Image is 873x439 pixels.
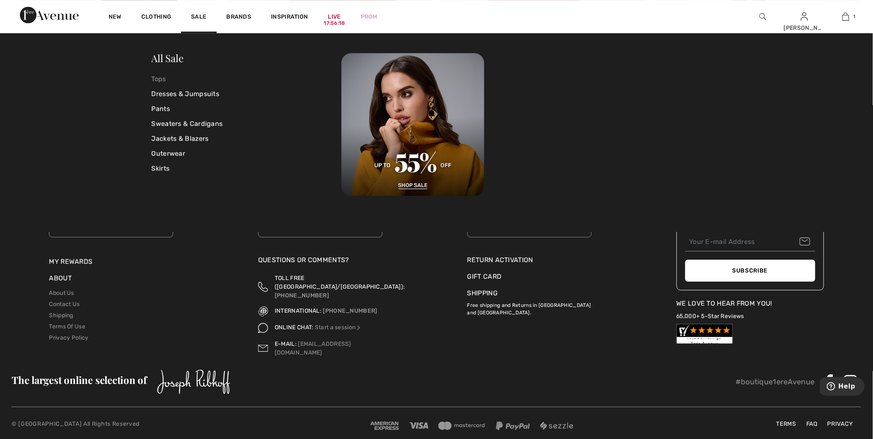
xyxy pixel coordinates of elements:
img: Online Chat [258,323,268,333]
img: Instagram [843,374,858,389]
a: Dresses & Jumpsuits [152,87,342,101]
iframe: Opens a widget where you can find more information [820,377,865,398]
a: Sale [191,13,206,22]
a: [PHONE_NUMBER] [275,292,329,299]
img: Paypal [496,422,530,430]
span: INTERNATIONAL: [275,307,322,314]
img: My Info [801,12,808,22]
a: Shipping [467,289,498,297]
a: Pants [152,101,342,116]
a: About Us [49,289,74,297]
img: 1ère Avenue [20,7,79,23]
a: 65,000+ 5-Star Reviews [677,313,745,320]
img: Mastercard [438,422,486,430]
span: TOLL FREE ([GEOGRAPHIC_DATA]/[GEOGRAPHIC_DATA]): [275,275,405,290]
img: Contact us [258,340,268,357]
img: search the website [759,12,767,22]
a: Return Activation [467,255,592,265]
a: Prom [361,12,377,21]
input: Your E-mail Address [685,233,815,251]
img: Toll Free (Canada/US) [258,274,268,300]
a: 1 [825,12,866,22]
a: Live17:56:18 [328,12,341,21]
span: 1 [854,13,856,20]
a: My Rewards [49,258,92,265]
a: Tops [152,72,342,87]
a: Jackets & Blazers [152,131,342,146]
button: Subscribe [685,260,815,282]
div: 17:56:18 [324,19,345,27]
img: Customer Reviews [677,324,733,344]
span: E-MAIL: [275,340,297,347]
img: My Bag [842,12,849,22]
div: We Love To Hear From You! [677,299,824,309]
img: International [258,306,268,316]
p: #boutique1ereAvenue [735,376,815,388]
a: Shipping [49,312,73,319]
div: [PERSON_NAME] [784,24,825,32]
a: Outerwear [152,146,342,161]
div: Questions or Comments? [258,255,382,269]
a: [EMAIL_ADDRESS][DOMAIN_NAME] [275,340,351,356]
a: Sweaters & Cardigans [152,116,342,131]
a: Brands [227,13,252,22]
img: Sezzle [540,422,573,430]
a: All Sale [152,51,184,65]
span: Inspiration [271,13,308,22]
img: 250825113019_d881a28ff8cb6.jpg [341,53,484,196]
span: ONLINE CHAT: [275,324,314,331]
img: Amex [370,422,399,430]
a: Gift Card [467,272,592,282]
a: Privacy [823,420,857,428]
a: [PHONE_NUMBER] [323,307,377,314]
img: Facebook [822,374,837,389]
p: © [GEOGRAPHIC_DATA] All Rights Reserved [12,420,295,428]
a: Clothing [141,13,171,22]
a: Sign In [801,12,808,20]
span: The largest online selection of [12,373,147,386]
a: Start a session [315,324,362,331]
img: Online Chat [356,325,362,330]
a: Privacy Policy [49,334,88,341]
a: FAQ [802,420,822,428]
p: Free shipping and Returns in [GEOGRAPHIC_DATA] and [GEOGRAPHIC_DATA]. [467,298,592,316]
a: New [109,13,121,22]
a: Terms Of Use [49,323,85,330]
a: Contact Us [49,301,80,308]
a: Skirts [152,161,342,176]
div: About [49,273,173,287]
img: Joseph Ribkoff [157,369,230,394]
a: Terms [772,420,801,428]
img: Visa [409,422,428,429]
